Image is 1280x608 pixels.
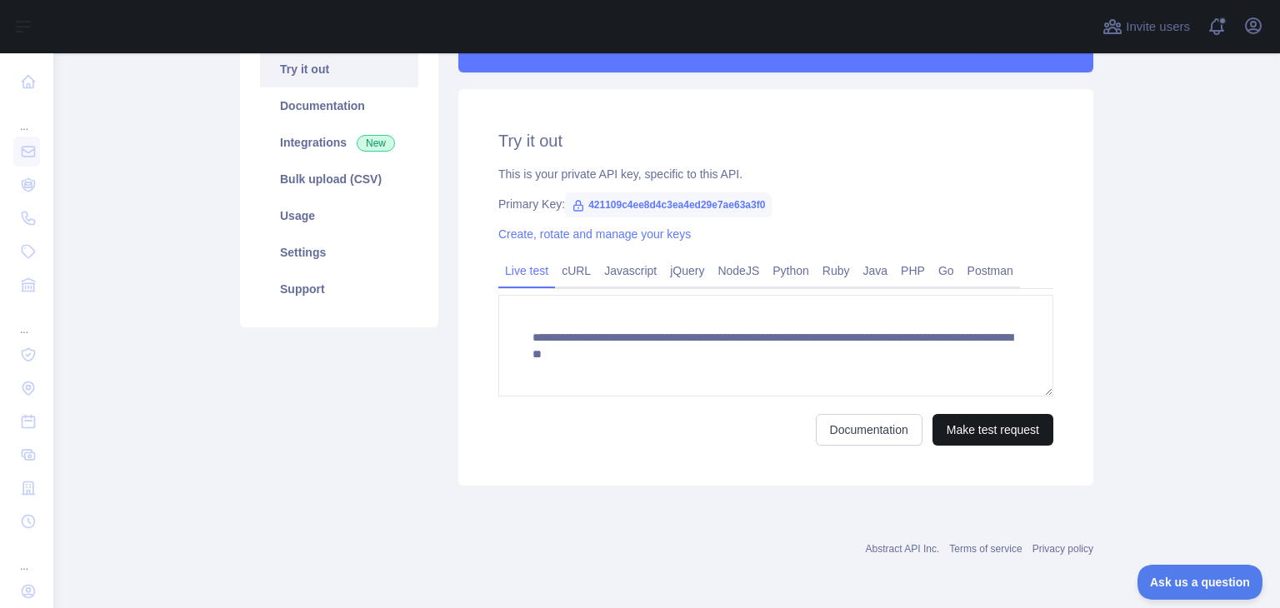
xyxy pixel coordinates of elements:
a: Privacy policy [1032,543,1093,555]
a: Integrations New [260,124,418,161]
a: Bulk upload (CSV) [260,161,418,197]
a: Python [766,257,816,284]
a: Ruby [816,257,857,284]
div: ... [13,540,40,573]
a: NodeJS [711,257,766,284]
a: Java [857,257,895,284]
a: Usage [260,197,418,234]
div: ... [13,100,40,133]
iframe: Toggle Customer Support [1137,565,1263,600]
a: Postman [961,257,1020,284]
a: Try it out [260,51,418,87]
span: New [357,135,395,152]
button: Invite users [1099,13,1193,40]
a: Abstract API Inc. [866,543,940,555]
div: This is your private API key, specific to this API. [498,166,1053,182]
a: Live test [498,257,555,284]
a: Javascript [597,257,663,284]
div: Primary Key: [498,196,1053,212]
div: ... [13,303,40,336]
a: Terms of service [949,543,1022,555]
h2: Try it out [498,129,1053,152]
a: Support [260,271,418,307]
a: Documentation [816,414,922,446]
a: Settings [260,234,418,271]
a: PHP [894,257,932,284]
a: Create, rotate and manage your keys [498,227,691,241]
span: Invite users [1126,17,1190,37]
a: Documentation [260,87,418,124]
a: cURL [555,257,597,284]
a: jQuery [663,257,711,284]
a: Go [932,257,961,284]
span: 421109c4ee8d4c3ea4ed29e7ae63a3f0 [565,192,772,217]
button: Make test request [932,414,1053,446]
